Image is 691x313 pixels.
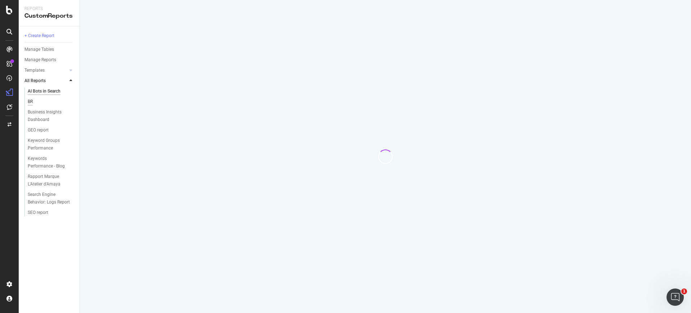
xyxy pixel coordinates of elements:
a: Business Insights Dashboard [28,108,74,124]
span: 1 [681,289,687,294]
div: Rapport Marque L'Atelier d'Amaya [28,173,70,188]
div: Templates [24,67,45,74]
div: SEO report [28,209,48,216]
a: + Create Report [24,32,74,40]
a: Keywords Performance - Blog [28,155,74,170]
div: GEO report [28,126,49,134]
iframe: Intercom live chat [667,289,684,306]
a: Templates [24,67,67,74]
a: BR [28,98,74,106]
div: Manage Reports [24,56,56,64]
div: Keyword Groups Performance [28,137,69,152]
a: Manage Tables [24,46,74,53]
a: SEO report [28,209,74,216]
div: Manage Tables [24,46,54,53]
div: CustomReports [24,12,74,20]
div: Reports [24,6,74,12]
div: BR [28,98,33,106]
div: Search Engine Behavior: Logs Report [28,191,70,206]
a: Keyword Groups Performance [28,137,74,152]
a: Manage Reports [24,56,74,64]
a: GEO report [28,126,74,134]
div: Business Insights Dashboard [28,108,69,124]
a: Rapport Marque L'Atelier d'Amaya [28,173,74,188]
div: Keywords Performance - Blog [28,155,69,170]
a: All Reports [24,77,67,85]
div: All Reports [24,77,46,85]
div: + Create Report [24,32,54,40]
div: AI Bots in Search [28,88,60,95]
a: Search Engine Behavior: Logs Report [28,191,74,206]
a: AI Bots in Search [28,88,74,95]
